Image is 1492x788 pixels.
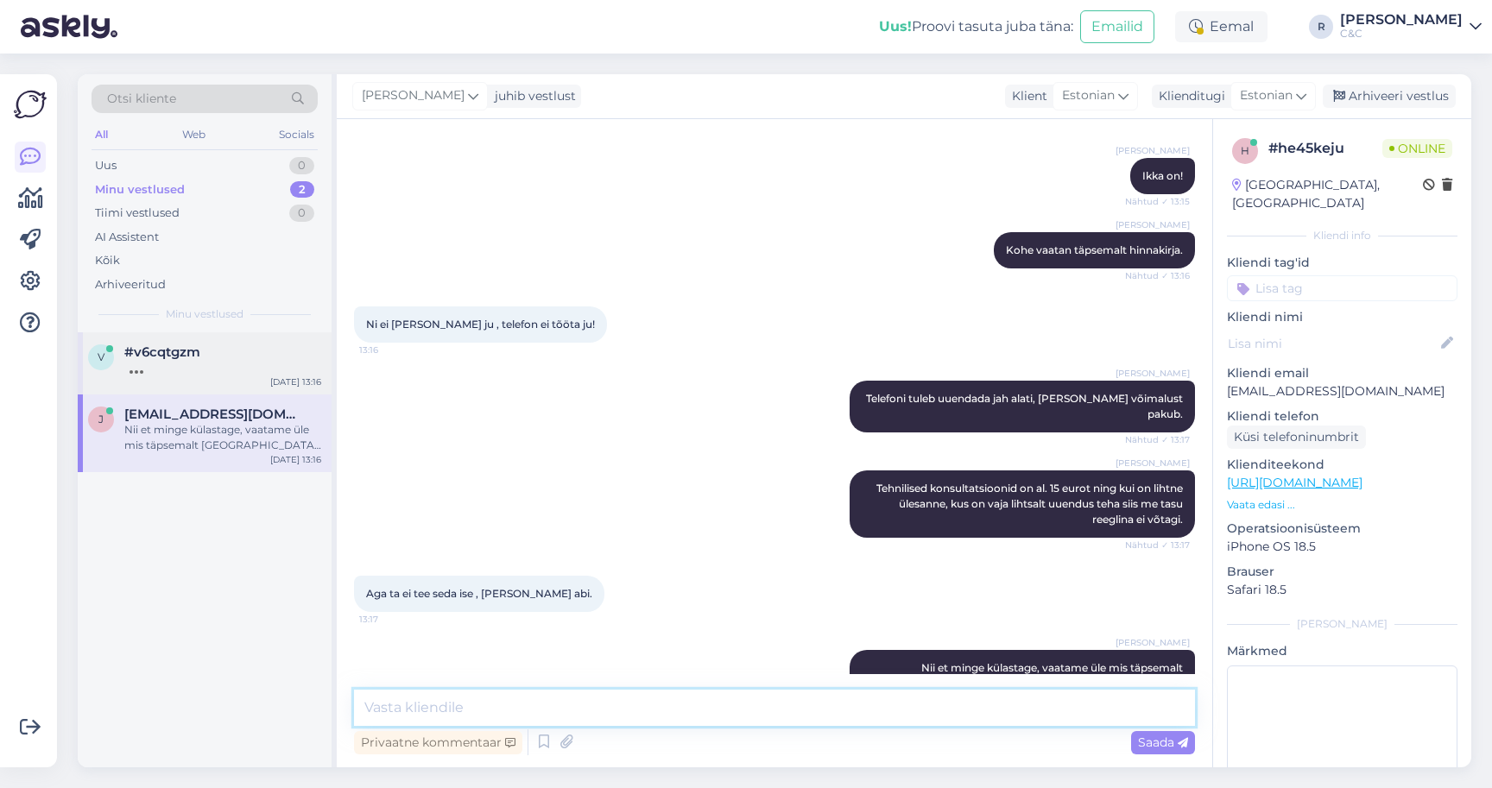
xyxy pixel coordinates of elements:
[107,90,176,108] span: Otsi kliente
[124,422,321,453] div: Nii et minge külastage, vaatame üle mis täpsemalt [GEOGRAPHIC_DATA] ning saame korda.
[1125,269,1190,282] span: Nähtud ✓ 13:16
[270,453,321,466] div: [DATE] 13:16
[1125,433,1190,446] span: Nähtud ✓ 13:17
[921,661,1185,690] span: Nii et minge külastage, vaatame üle mis täpsemalt [GEOGRAPHIC_DATA] ning saame korda.
[1227,254,1457,272] p: Kliendi tag'id
[1227,497,1457,513] p: Vaata edasi ...
[270,375,321,388] div: [DATE] 13:16
[290,181,314,199] div: 2
[1227,581,1457,599] p: Safari 18.5
[275,123,318,146] div: Socials
[1323,85,1456,108] div: Arhiveeri vestlus
[95,181,185,199] div: Minu vestlused
[866,392,1185,420] span: Telefoni tuleb uuendada jah alati, [PERSON_NAME] võimalust pakub.
[98,350,104,363] span: v
[1340,13,1482,41] a: [PERSON_NAME]C&C
[95,252,120,269] div: Kõik
[124,344,200,360] span: #v6cqtgzm
[92,123,111,146] div: All
[1227,616,1457,632] div: [PERSON_NAME]
[359,344,424,356] span: 13:16
[1006,243,1183,256] span: Kohe vaatan täpsemalt hinnakirja.
[1382,139,1452,158] span: Online
[1138,734,1188,750] span: Saada
[166,306,243,322] span: Minu vestlused
[359,613,424,626] span: 13:17
[1125,195,1190,208] span: Nähtud ✓ 13:15
[1241,144,1249,157] span: h
[95,205,180,222] div: Tiimi vestlused
[488,87,576,105] div: juhib vestlust
[1227,642,1457,660] p: Märkmed
[362,86,465,105] span: [PERSON_NAME]
[1227,475,1362,490] a: [URL][DOMAIN_NAME]
[289,205,314,222] div: 0
[14,88,47,121] img: Askly Logo
[1125,539,1190,552] span: Nähtud ✓ 13:17
[1116,636,1190,649] span: [PERSON_NAME]
[95,229,159,246] div: AI Assistent
[1175,11,1268,42] div: Eemal
[1227,308,1457,326] p: Kliendi nimi
[1227,538,1457,556] p: iPhone OS 18.5
[1227,382,1457,400] p: [EMAIL_ADDRESS][DOMAIN_NAME]
[879,18,912,35] b: Uus!
[1227,563,1457,581] p: Brauser
[1227,275,1457,301] input: Lisa tag
[98,413,104,426] span: j
[1062,86,1115,105] span: Estonian
[95,276,166,293] div: Arhiveeritud
[1116,218,1190,231] span: [PERSON_NAME]
[366,587,592,600] span: Aga ta ei tee seda ise , [PERSON_NAME] abi.
[1340,27,1463,41] div: C&C
[366,318,595,331] span: Ni ei [PERSON_NAME] ju , telefon ei tõöta ju!
[289,157,314,174] div: 0
[95,157,117,174] div: Uus
[1152,87,1225,105] div: Klienditugi
[1227,520,1457,538] p: Operatsioonisüsteem
[1116,144,1190,157] span: [PERSON_NAME]
[179,123,209,146] div: Web
[1005,87,1047,105] div: Klient
[1116,367,1190,380] span: [PERSON_NAME]
[1340,13,1463,27] div: [PERSON_NAME]
[1227,364,1457,382] p: Kliendi email
[1232,176,1423,212] div: [GEOGRAPHIC_DATA], [GEOGRAPHIC_DATA]
[1240,86,1293,105] span: Estonian
[876,482,1185,526] span: Tehnilised konsultatsioonid on al. 15 eurot ning kui on lihtne ülesanne, kus on vaja lihtsalt uue...
[1268,138,1382,159] div: # he45keju
[1142,169,1183,182] span: Ikka on!
[124,407,304,422] span: janekvarnik@gmail.com
[1080,10,1154,43] button: Emailid
[1116,457,1190,470] span: [PERSON_NAME]
[1309,15,1333,39] div: R
[1228,334,1438,353] input: Lisa nimi
[354,731,522,754] div: Privaatne kommentaar
[1227,426,1366,449] div: Küsi telefoninumbrit
[1227,228,1457,243] div: Kliendi info
[1227,407,1457,426] p: Kliendi telefon
[879,16,1073,37] div: Proovi tasuta juba täna:
[1227,456,1457,474] p: Klienditeekond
